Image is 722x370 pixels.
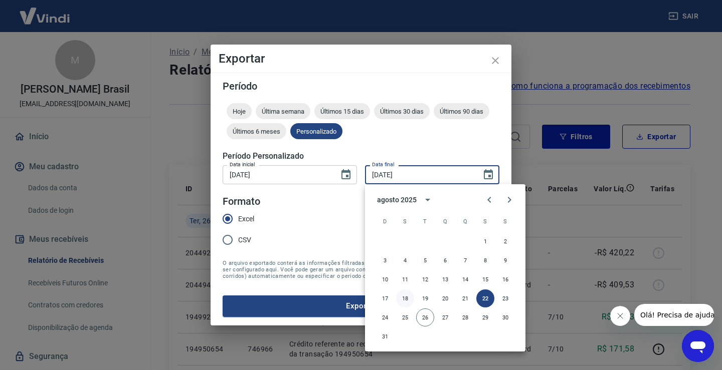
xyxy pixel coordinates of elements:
span: segunda-feira [396,211,414,231]
button: 11 [396,270,414,288]
button: 9 [496,251,514,269]
span: Última semana [256,108,310,115]
span: Personalizado [290,128,342,135]
button: 17 [376,289,394,307]
div: Últimos 90 dias [434,103,489,119]
span: sábado [496,211,514,231]
span: quinta-feira [456,211,474,231]
button: 21 [456,289,474,307]
button: 24 [376,308,394,326]
button: Choose date, selected date is 22 de ago de 2025 [478,165,498,185]
span: Excel [238,214,254,224]
label: Data final [372,161,395,168]
button: 13 [436,270,454,288]
button: Choose date, selected date is 16 de ago de 2025 [336,165,356,185]
h5: Período [223,81,499,91]
button: 27 [436,308,454,326]
button: 19 [416,289,434,307]
span: Últimos 90 dias [434,108,489,115]
button: 31 [376,327,394,345]
span: Olá! Precisa de ajuda? [6,7,84,15]
div: Últimos 15 dias [314,103,370,119]
button: 22 [476,289,494,307]
div: Hoje [227,103,252,119]
span: Últimos 30 dias [374,108,430,115]
button: 1 [476,232,494,250]
button: 8 [476,251,494,269]
button: 16 [496,270,514,288]
div: agosto 2025 [377,195,416,205]
button: 23 [496,289,514,307]
button: Next month [499,190,519,210]
div: Personalizado [290,123,342,139]
h4: Exportar [219,53,503,65]
button: 26 [416,308,434,326]
button: 18 [396,289,414,307]
div: Últimos 30 dias [374,103,430,119]
span: terça-feira [416,211,434,231]
legend: Formato [223,194,260,209]
iframe: Botão para abrir a janela de mensagens [682,330,714,362]
button: calendar view is open, switch to year view [419,191,436,208]
button: 28 [456,308,474,326]
button: 30 [496,308,514,326]
span: quarta-feira [436,211,454,231]
div: Últimos 6 meses [227,123,286,139]
button: 20 [436,289,454,307]
button: 25 [396,308,414,326]
button: 5 [416,251,434,269]
span: O arquivo exportado conterá as informações filtradas na tela anterior com exceção do período que ... [223,260,499,279]
button: close [483,49,507,73]
span: Últimos 15 dias [314,108,370,115]
button: 3 [376,251,394,269]
button: 4 [396,251,414,269]
button: Previous month [479,190,499,210]
span: CSV [238,235,251,245]
button: 29 [476,308,494,326]
button: 14 [456,270,474,288]
h5: Período Personalizado [223,151,499,161]
button: Exportar [223,295,499,316]
span: domingo [376,211,394,231]
span: sexta-feira [476,211,494,231]
button: 10 [376,270,394,288]
button: 2 [496,232,514,250]
label: Data inicial [230,161,255,168]
button: 7 [456,251,474,269]
iframe: Mensagem da empresa [634,304,714,326]
button: 15 [476,270,494,288]
input: DD/MM/YYYY [365,165,474,184]
span: Últimos 6 meses [227,128,286,135]
div: Última semana [256,103,310,119]
input: DD/MM/YYYY [223,165,332,184]
iframe: Fechar mensagem [610,306,630,326]
button: 6 [436,251,454,269]
span: Hoje [227,108,252,115]
button: 12 [416,270,434,288]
